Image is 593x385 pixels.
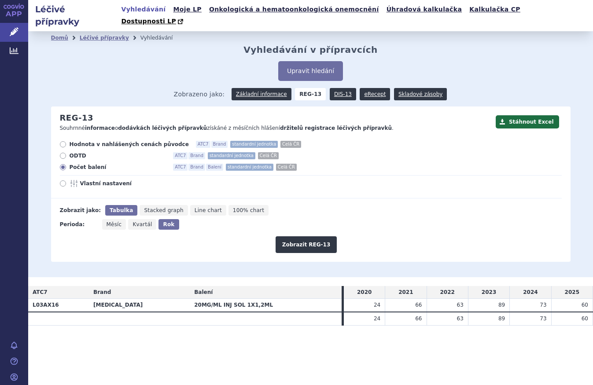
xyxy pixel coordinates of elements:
[415,315,422,322] span: 66
[344,286,385,299] td: 2020
[171,4,204,15] a: Moje LP
[496,115,559,128] button: Stáhnout Excel
[118,125,207,131] strong: dodávkách léčivých přípravků
[208,152,255,159] span: standardní jednotka
[540,302,546,308] span: 73
[60,125,491,132] p: Souhrnné o získáné z měsíčních hlášení .
[374,302,380,308] span: 24
[70,152,166,159] span: ODTD
[119,4,169,15] a: Vyhledávání
[174,88,225,100] span: Zobrazeno jako:
[226,164,273,171] span: standardní jednotka
[173,152,188,159] span: ATC7
[188,152,205,159] span: Brand
[276,236,337,253] button: Zobrazit REG-13
[89,299,190,312] th: [MEDICAL_DATA]
[385,286,427,299] td: 2021
[278,61,343,81] button: Upravit hledání
[195,207,222,213] span: Line chart
[110,207,133,213] span: Tabulka
[85,125,115,131] strong: informace
[360,88,390,100] a: eRecept
[173,164,188,171] span: ATC7
[280,141,301,148] span: Celá ČR
[498,302,505,308] span: 89
[60,205,101,216] div: Zobrazit jako:
[233,207,264,213] span: 100% chart
[510,286,551,299] td: 2024
[374,315,380,322] span: 24
[415,302,422,308] span: 66
[60,113,93,123] h2: REG-13
[80,180,177,187] span: Vlastní nastavení
[140,31,184,44] li: Vyhledávání
[384,4,465,15] a: Úhradová kalkulačka
[51,35,68,41] a: Domů
[457,302,464,308] span: 63
[467,4,523,15] a: Kalkulačka CP
[122,18,177,25] span: Dostupnosti LP
[498,315,505,322] span: 89
[468,286,509,299] td: 2023
[70,141,189,148] span: Hodnota v nahlášených cenách původce
[427,286,468,299] td: 2022
[258,152,279,159] span: Celá ČR
[280,125,392,131] strong: držitelů registrace léčivých přípravků
[457,315,464,322] span: 63
[206,4,382,15] a: Onkologická a hematoonkologická onemocnění
[551,286,593,299] td: 2025
[194,289,213,295] span: Balení
[243,44,378,55] h2: Vyhledávání v přípravcích
[144,207,183,213] span: Stacked graph
[93,289,111,295] span: Brand
[119,15,188,28] a: Dostupnosti LP
[206,164,223,171] span: Balení
[276,164,297,171] span: Celá ČR
[28,3,119,28] h2: Léčivé přípravky
[190,299,342,312] th: 20MG/ML INJ SOL 1X1,2ML
[211,141,228,148] span: Brand
[582,315,588,322] span: 60
[330,88,356,100] a: DIS-13
[133,221,152,227] span: Kvartál
[70,164,166,171] span: Počet balení
[196,141,210,148] span: ATC7
[33,289,48,295] span: ATC7
[28,299,89,312] th: L03AX16
[582,302,588,308] span: 60
[230,141,278,148] span: standardní jednotka
[295,88,326,100] strong: REG-13
[188,164,205,171] span: Brand
[394,88,447,100] a: Skladové zásoby
[80,35,129,41] a: Léčivé přípravky
[107,221,122,227] span: Měsíc
[60,219,98,230] div: Perioda:
[232,88,291,100] a: Základní informace
[163,221,174,227] span: Rok
[540,315,546,322] span: 73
